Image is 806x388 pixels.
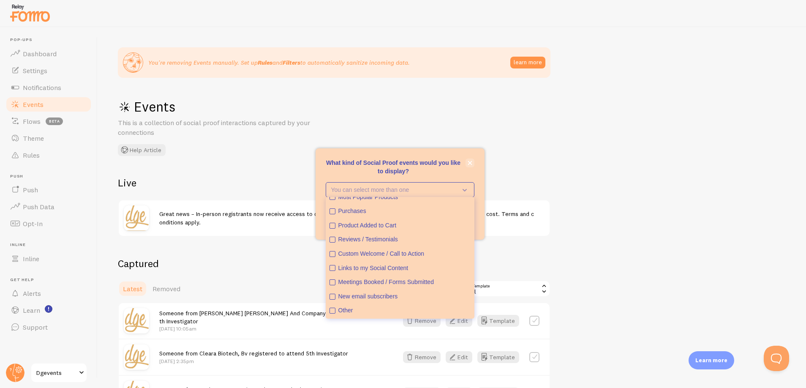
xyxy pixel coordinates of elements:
[5,45,92,62] a: Dashboard
[46,117,63,125] span: beta
[338,250,471,258] div: Custom Welcome / Call to Action
[510,57,545,68] button: learn more
[23,117,41,126] span: Flows
[10,277,92,283] span: Get Help
[258,59,272,66] strong: Rules
[159,350,348,357] span: Someone from Cleara Biotech, Bv registered to attend 5th Investigator
[9,2,51,24] img: fomo-relay-logo-orange.svg
[5,215,92,232] a: Opt-In
[148,58,410,67] p: You're removing Events manually. Set up and to automatically sanitize incoming data.
[5,147,92,164] a: Rules
[338,193,471,202] div: Most Popular Products
[338,292,471,301] div: New email subscribers
[5,79,92,96] a: Notifications
[331,186,457,194] p: You can select more than one
[118,176,550,189] h2: Live
[446,351,477,363] a: Edit
[124,308,149,333] img: JkyjcrrOQqmAZIVugo3x
[689,351,734,369] div: Learn more
[45,305,52,313] svg: <p>Watch New Feature Tutorials!</p>
[327,219,474,233] button: Product Added to Cart
[159,325,388,332] p: [DATE] 10:05am
[23,186,38,194] span: Push
[118,257,550,270] h2: Captured
[23,202,54,211] span: Push Data
[338,306,471,315] div: Other
[316,148,485,240] div: What kind of Social Proof events would you like to display?
[338,235,471,244] div: Reviews / Testimonials
[327,275,474,290] button: Meetings Booked / Forms Submitted
[338,221,471,230] div: Product Added to Cart
[446,315,472,327] button: Edit
[283,59,300,66] strong: Filters
[159,309,387,325] span: Someone from [PERSON_NAME] [PERSON_NAME] And Company registered to attend 5th Investigator
[327,290,474,304] button: New email subscribers
[466,158,474,167] button: close,
[36,368,76,378] span: Dgevents
[5,113,92,130] a: Flows beta
[118,280,147,297] a: Latest
[5,62,92,79] a: Settings
[326,158,474,175] p: What kind of Social Proof events would you like to display?
[23,134,44,142] span: Theme
[5,181,92,198] a: Push
[327,261,474,276] button: Links to my Social Content
[123,284,142,293] span: Latest
[10,174,92,179] span: Push
[449,280,550,297] div: Show all
[118,98,371,115] h1: Events
[23,323,48,331] span: Support
[23,66,47,75] span: Settings
[124,205,149,231] img: Nkb9sSbmQeu2dOdmKfl3
[5,302,92,319] a: Learn
[5,285,92,302] a: Alerts
[124,344,149,370] img: JkyjcrrOQqmAZIVugo3x
[30,363,87,383] a: Dgevents
[327,190,474,205] button: Most Popular Products
[326,182,474,197] button: You can select more than one
[23,151,40,159] span: Rules
[327,303,474,318] button: Other
[338,264,471,273] div: Links to my Social Content
[118,118,321,137] p: This is a collection of social proof interactions captured by your connections
[23,289,41,298] span: Alerts
[5,198,92,215] a: Push Data
[5,96,92,113] a: Events
[477,351,519,363] button: Template
[327,204,474,219] button: Purchases
[10,37,92,43] span: Pop-ups
[23,219,43,228] span: Opt-In
[159,358,348,365] p: [DATE] 2:35pm
[159,210,534,226] span: Great news – In-person registrants now receive access to on-demand recordings from the previous e...
[446,315,477,327] a: Edit
[338,278,471,287] div: Meetings Booked / Forms Submitted
[152,284,180,293] span: Removed
[10,242,92,248] span: Inline
[118,144,166,156] button: Help Article
[446,351,472,363] button: Edit
[403,351,441,363] button: Remove
[338,207,471,216] div: Purchases
[327,247,474,261] button: Custom Welcome / Call to Action
[477,315,519,327] button: Template
[403,315,441,327] button: Remove
[5,250,92,267] a: Inline
[23,100,44,109] span: Events
[764,346,789,371] iframe: Help Scout Beacon - Open
[23,306,40,314] span: Learn
[23,83,61,92] span: Notifications
[5,130,92,147] a: Theme
[147,280,185,297] a: Removed
[5,319,92,336] a: Support
[327,232,474,247] button: Reviews / Testimonials
[23,254,39,263] span: Inline
[23,49,57,58] span: Dashboard
[695,356,727,364] p: Learn more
